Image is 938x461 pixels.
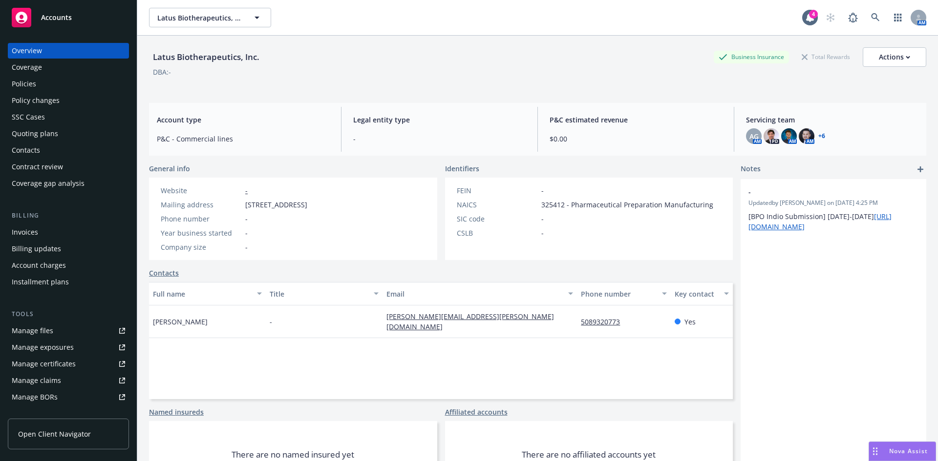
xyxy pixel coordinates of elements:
button: Latus Biotherapeutics, Inc. [149,8,271,27]
div: Manage BORs [12,389,58,405]
span: [PERSON_NAME] [153,317,208,327]
a: Report a Bug [843,8,863,27]
a: Manage files [8,323,129,339]
div: Manage claims [12,373,61,388]
div: Invoices [12,224,38,240]
div: Phone number [161,214,241,224]
span: Account type [157,115,329,125]
a: Policy changes [8,93,129,108]
button: Title [266,282,383,305]
a: Manage claims [8,373,129,388]
a: Coverage [8,60,129,75]
div: -Updatedby [PERSON_NAME] on [DATE] 4:25 PM[BPO Indio Submission] [DATE]-[DATE][URL][DOMAIN_NAME] [741,179,926,240]
div: SIC code [457,214,537,224]
a: add [915,163,926,175]
div: Manage certificates [12,356,76,372]
div: Year business started [161,228,241,238]
a: Policies [8,76,129,92]
span: [STREET_ADDRESS] [245,200,307,210]
div: Installment plans [12,274,69,290]
div: CSLB [457,228,537,238]
button: Nova Assist [869,441,936,461]
div: Billing updates [12,241,61,257]
div: Manage exposures [12,340,74,355]
div: Coverage gap analysis [12,176,85,191]
button: Phone number [577,282,670,305]
div: Company size [161,242,241,252]
a: Invoices [8,224,129,240]
span: P&C - Commercial lines [157,134,329,144]
span: General info [149,163,190,174]
div: NAICS [457,200,537,210]
a: Affiliated accounts [445,407,508,417]
a: - [245,186,248,195]
span: P&C estimated revenue [550,115,722,125]
span: Nova Assist [889,447,928,455]
span: Updated by [PERSON_NAME] on [DATE] 4:25 PM [748,199,918,207]
div: Contract review [12,159,63,175]
div: Latus Biotherapeutics, Inc. [149,51,263,63]
div: Contacts [12,142,40,158]
a: Contacts [8,142,129,158]
a: Manage BORs [8,389,129,405]
p: [BPO Indio Submission] [DATE]-[DATE] [748,211,918,232]
a: Switch app [888,8,908,27]
div: Billing [8,211,129,220]
a: Account charges [8,258,129,273]
span: - [541,214,544,224]
div: Full name [153,289,251,299]
span: Notes [741,163,761,175]
span: - [541,228,544,238]
button: Key contact [671,282,733,305]
div: Title [270,289,368,299]
a: SSC Cases [8,109,129,125]
img: photo [799,128,814,144]
button: Full name [149,282,266,305]
span: There are no affiliated accounts yet [522,449,656,461]
span: AG [749,131,759,141]
span: 325412 - Pharmaceutical Preparation Manufacturing [541,200,713,210]
span: - [541,185,544,196]
div: FEIN [457,185,537,196]
div: Summary of insurance [12,406,86,421]
div: Coverage [12,60,42,75]
a: Overview [8,43,129,59]
div: Drag to move [869,442,881,461]
div: Overview [12,43,42,59]
a: [PERSON_NAME][EMAIL_ADDRESS][PERSON_NAME][DOMAIN_NAME] [386,312,554,331]
div: Total Rewards [797,51,855,63]
span: Manage exposures [8,340,129,355]
span: There are no named insured yet [232,449,354,461]
div: 4 [809,10,818,19]
a: Manage certificates [8,356,129,372]
span: Accounts [41,14,72,21]
span: Legal entity type [353,115,526,125]
a: Billing updates [8,241,129,257]
span: Latus Biotherapeutics, Inc. [157,13,242,23]
a: 5089320773 [581,317,628,326]
button: Actions [863,47,926,67]
span: $0.00 [550,134,722,144]
span: Identifiers [445,163,479,174]
a: Summary of insurance [8,406,129,421]
span: Servicing team [746,115,918,125]
div: Policy changes [12,93,60,108]
a: Contract review [8,159,129,175]
button: Email [383,282,577,305]
a: Quoting plans [8,126,129,141]
span: - [353,134,526,144]
span: - [270,317,272,327]
a: Start snowing [821,8,840,27]
a: Accounts [8,4,129,31]
div: Manage files [12,323,53,339]
div: Phone number [581,289,656,299]
div: Account charges [12,258,66,273]
div: Mailing address [161,200,241,210]
a: Installment plans [8,274,129,290]
div: DBA: - [153,67,171,77]
div: Website [161,185,241,196]
a: +6 [818,133,825,139]
a: Contacts [149,268,179,278]
span: - [245,242,248,252]
span: - [245,228,248,238]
